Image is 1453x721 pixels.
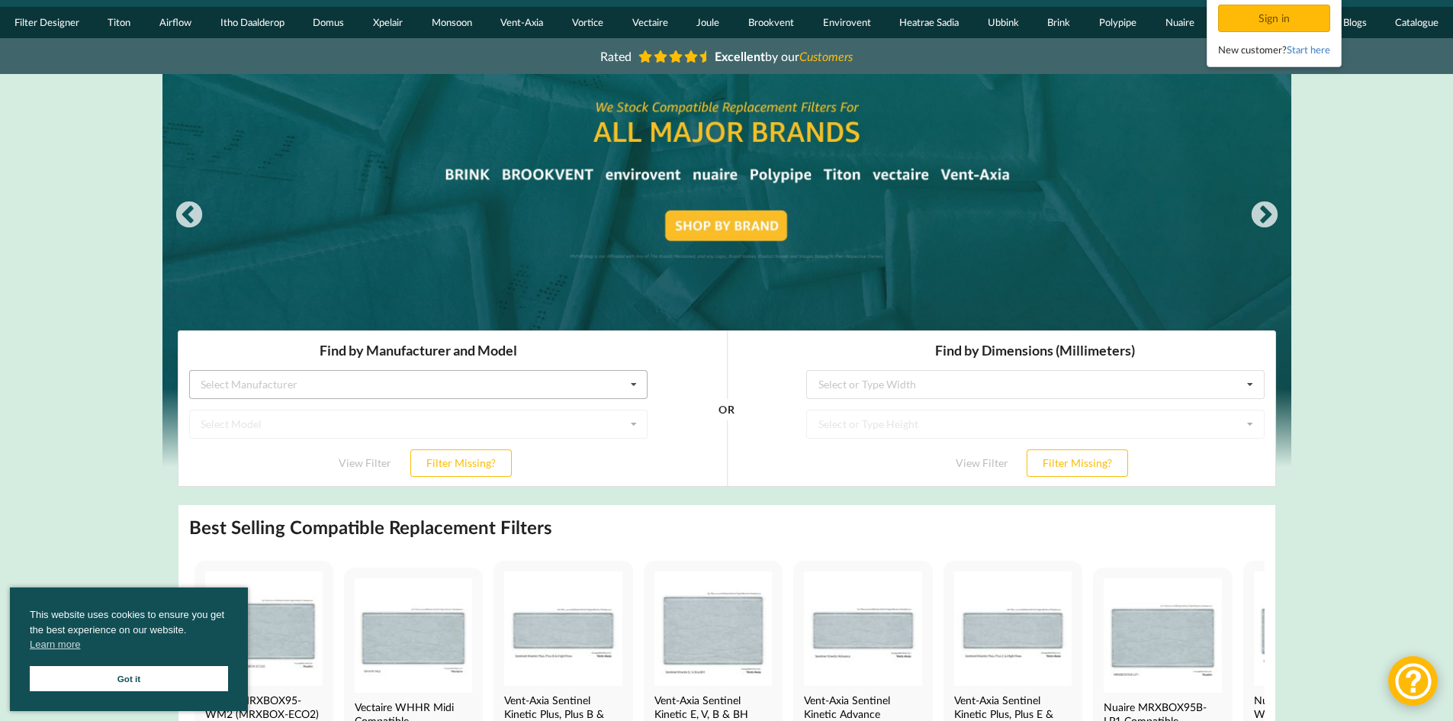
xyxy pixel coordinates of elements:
a: Sign in [1218,11,1333,24]
img: Vectaire WHHR Midi Compatible MVHR Filter Replacement Set from MVHR.shop [355,578,472,693]
a: Vortice [558,7,618,38]
a: cookies - Learn more [30,637,80,652]
div: cookieconsent [10,587,248,711]
a: Vectaire [618,7,683,38]
a: Polypipe [1085,7,1151,38]
b: Excellent [715,49,765,63]
h3: Find by Manufacturer and Model [11,11,470,29]
a: Brink [1033,7,1085,38]
a: Heatrae Sadia [885,7,973,38]
a: Got it cookie [30,666,228,691]
img: Nuaire MRXBOX95-WM2 Compatible MVHR Filter Replacement Set from MVHR.shop [205,571,323,686]
a: Nuaire [1151,7,1209,38]
h2: Best Selling Compatible Replacement Filters [189,516,552,539]
a: Ubbink [973,7,1033,38]
div: New customer? [1218,42,1330,57]
button: Filter Missing? [233,119,334,146]
span: This website uses cookies to ensure you get the best experience on our website. [30,607,228,656]
a: Catalogue [1381,7,1453,38]
img: Vent-Axia Sentinel Kinetic E, V, B & BH Compatible MVHR Filter Replacement Set from MVHR.shop [654,571,772,686]
a: Titon [94,7,146,38]
h3: Find by Dimensions (Millimeters) [628,11,1087,29]
a: Monsoon [417,7,487,38]
img: Vent-Axia Sentinel Kinetic Plus, Plus B & High Flow Compatible MVHR Filter Replacement Set from M... [504,571,622,686]
i: Customers [799,49,853,63]
a: Domus [299,7,359,38]
a: Envirovent [808,7,886,38]
a: Rated Excellentby ourCustomers [590,43,864,69]
img: Vent-Axia Sentinel Kinetic Advance Compatible MVHR Filter Replacement Set from MVHR.shop [804,571,921,686]
div: Select Manufacturer [23,49,120,60]
span: by our [715,49,853,63]
span: Rated [600,49,632,63]
a: Xpelair [358,7,417,38]
a: Start here [1287,43,1330,56]
img: Nuaire MRXBOX95-WH1 Compatible MVHR Filter Replacement Set from MVHR.shop [1254,571,1371,686]
div: OR [541,79,557,158]
img: Vent-Axia Sentinel Kinetic Plus E & High Flow Compatible MVHR Filter Replacement Set from MVHR.shop [954,571,1072,686]
div: Sign in [1218,5,1330,32]
a: Brookvent [734,7,808,38]
a: Itho Daalderop [206,7,299,38]
button: Previous [174,201,204,231]
div: Select or Type Width [641,49,738,60]
a: Joule [682,7,734,38]
button: Next [1249,201,1280,231]
button: Filter Missing? [849,119,950,146]
a: Airflow [145,7,206,38]
a: Vent-Axia [486,7,558,38]
img: Nuaire MRXBOX95B-LP1 Compatible MVHR Filter Replacement Set from MVHR.shop [1104,578,1221,693]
